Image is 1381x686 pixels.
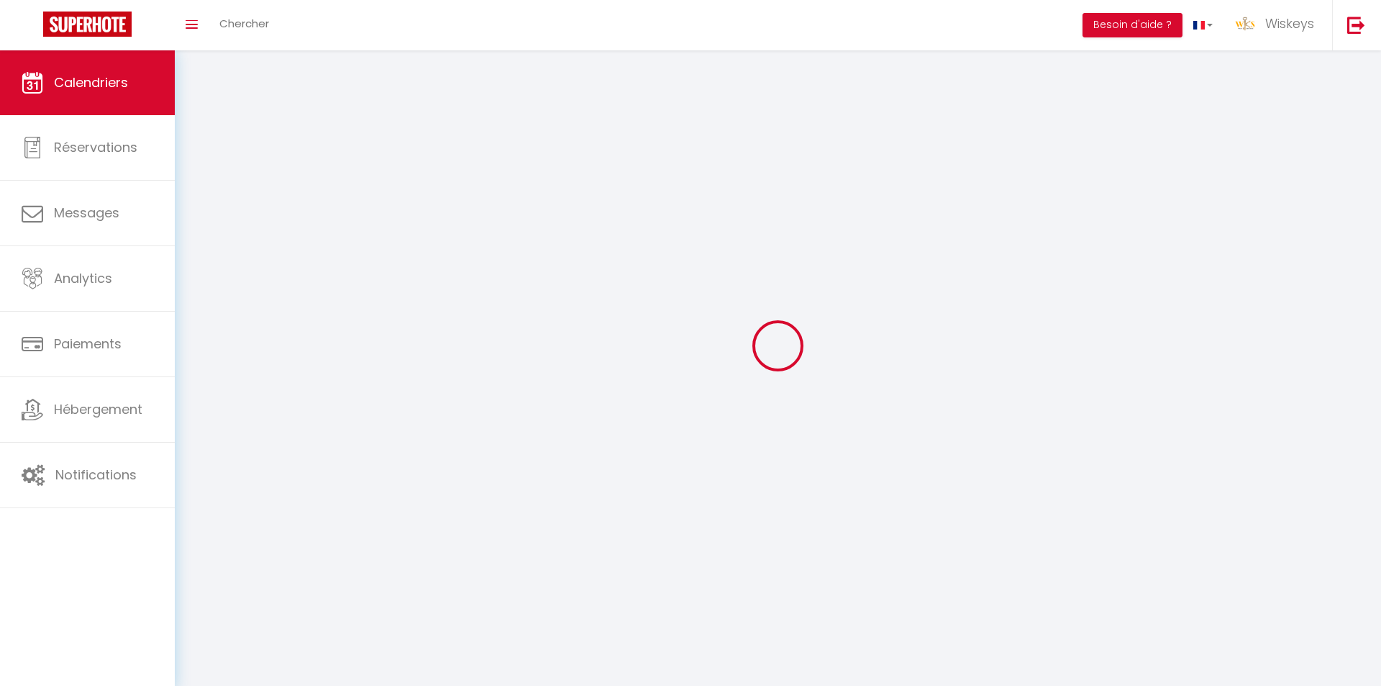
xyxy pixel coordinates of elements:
[219,16,269,31] span: Chercher
[55,466,137,484] span: Notifications
[54,138,137,156] span: Réservations
[43,12,132,37] img: Super Booking
[54,204,119,222] span: Messages
[54,269,112,287] span: Analytics
[54,335,122,353] span: Paiements
[1083,13,1182,37] button: Besoin d'aide ?
[1347,16,1365,34] img: logout
[1234,13,1256,35] img: ...
[1265,14,1314,32] span: Wiskeys
[54,400,142,418] span: Hébergement
[54,73,128,91] span: Calendriers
